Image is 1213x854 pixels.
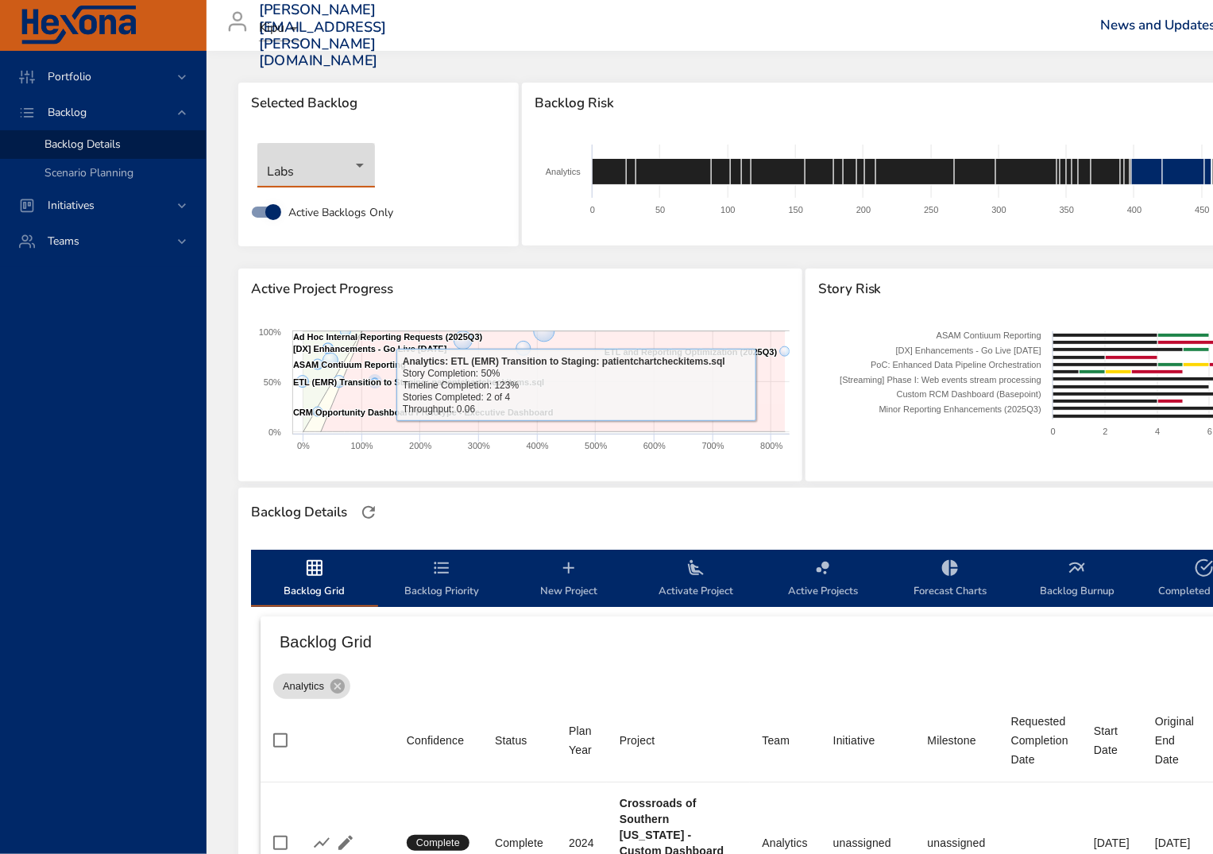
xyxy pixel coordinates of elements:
[1155,427,1160,436] text: 4
[896,346,1041,355] text: [DX] Enhancements - Go Live [DATE]
[1103,427,1108,436] text: 2
[259,327,281,337] text: 100%
[928,731,986,750] span: Milestone
[1051,427,1056,436] text: 0
[273,674,350,699] div: Analytics
[1023,558,1131,601] span: Backlog Burnup
[388,558,496,601] span: Backlog Priority
[763,731,790,750] div: Team
[468,441,490,450] text: 300%
[246,500,352,525] div: Backlog Details
[264,377,281,387] text: 50%
[720,205,735,214] text: 100
[702,441,724,450] text: 700%
[35,198,107,213] span: Initiatives
[585,441,607,450] text: 500%
[35,234,92,249] span: Teams
[357,500,381,524] button: Refresh Page
[273,678,334,694] span: Analytics
[871,360,1041,369] text: PoC: Enhanced Data Pipeline Orchestration
[261,558,369,601] span: Backlog Grid
[1094,835,1130,851] div: [DATE]
[769,558,877,601] span: Active Projects
[44,165,133,180] span: Scenario Planning
[1011,712,1068,769] div: Sort
[1094,721,1130,759] div: Start Date
[1155,835,1194,851] div: [DATE]
[257,143,375,187] div: Labs
[569,721,594,759] div: Sort
[19,6,138,45] img: Hexona
[569,721,594,759] div: Plan Year
[789,205,803,214] text: 150
[35,69,104,84] span: Portfolio
[760,441,782,450] text: 800%
[896,558,1004,601] span: Forecast Charts
[840,375,1041,384] text: [Streaming] Phase I: Web events stream processing
[251,281,790,297] span: Active Project Progress
[527,441,549,450] text: 400%
[879,404,1041,414] text: Minor Reporting Enhancements (2025Q3)
[928,731,976,750] div: Sort
[495,731,527,750] div: Status
[495,835,543,851] div: Complete
[620,731,655,750] div: Sort
[293,377,544,387] text: ETL (EMR) Transition to Staging: patientchartcheckitems.sql
[1011,712,1068,769] div: Requested Completion Date
[833,731,902,750] span: Initiative
[856,205,871,214] text: 200
[928,731,976,750] div: Milestone
[259,2,387,70] h3: [PERSON_NAME][EMAIL_ADDRESS][PERSON_NAME][DOMAIN_NAME]
[763,731,790,750] div: Sort
[620,731,737,750] span: Project
[897,389,1041,399] text: Custom RCM Dashboard (Basepoint)
[251,95,506,111] span: Selected Backlog
[495,731,543,750] span: Status
[495,731,527,750] div: Sort
[288,204,393,221] span: Active Backlogs Only
[833,835,902,851] div: unassigned
[642,558,750,601] span: Activate Project
[1060,205,1074,214] text: 350
[407,731,469,750] span: Confidence
[407,731,464,750] div: Sort
[833,731,875,750] div: Initiative
[924,205,938,214] text: 250
[268,427,281,437] text: 0%
[1127,205,1142,214] text: 400
[407,731,464,750] div: Confidence
[643,441,666,450] text: 600%
[833,731,875,750] div: Sort
[569,835,594,851] div: 2024
[515,558,623,601] span: New Project
[293,408,554,417] text: CRM Opportunity Dashboard Prototype - Executive Dashboard
[409,441,431,450] text: 200%
[546,167,581,176] text: Analytics
[407,836,469,850] span: Complete
[928,835,986,851] div: unassigned
[1155,712,1194,769] div: Original End Date
[992,205,1006,214] text: 300
[605,347,778,357] text: ETL and Reporting Optimization (2025Q3)
[259,16,303,41] div: Kipu
[351,441,373,450] text: 100%
[293,332,483,342] text: Ad Hoc Internal Reporting Requests (2025Q3)
[763,835,808,851] div: Analytics
[44,137,121,152] span: Backlog Details
[1207,427,1212,436] text: 6
[763,731,808,750] span: Team
[590,205,595,214] text: 0
[620,731,655,750] div: Project
[937,330,1041,340] text: ASAM Contiuum Reporting
[1155,712,1194,769] div: Sort
[35,105,99,120] span: Backlog
[293,344,447,354] text: [DX] Enhancements - Go Live [DATE]
[1094,721,1130,759] div: Sort
[297,441,310,450] text: 0%
[293,360,406,369] text: ASAM Contiuum Reporting
[655,205,665,214] text: 50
